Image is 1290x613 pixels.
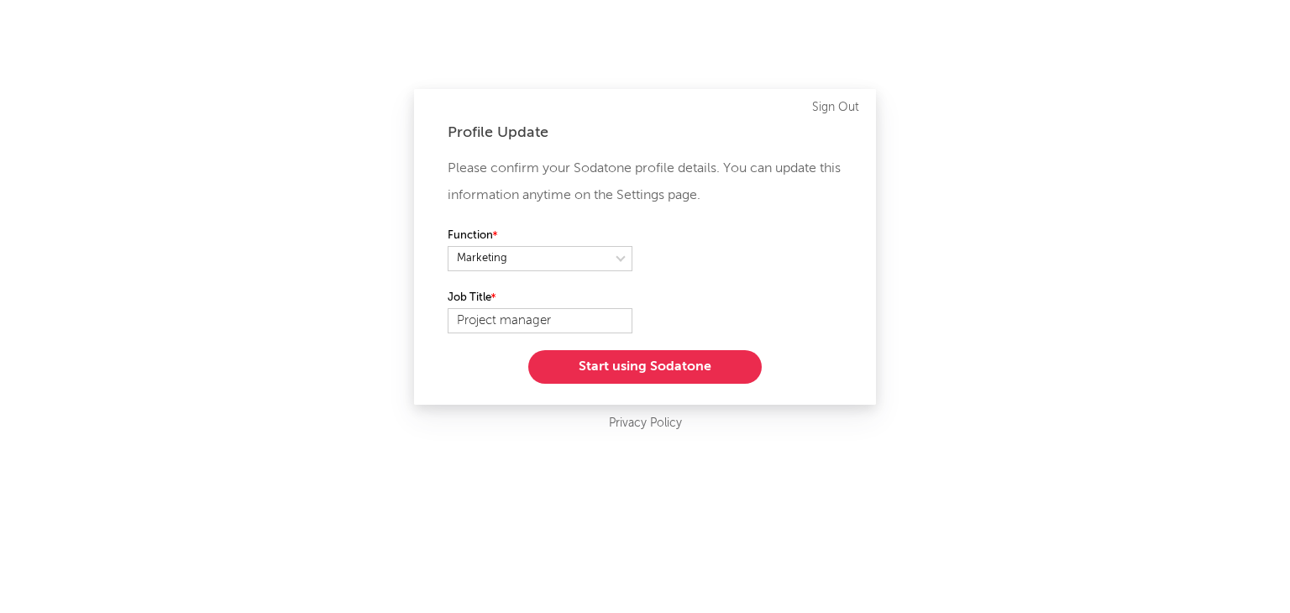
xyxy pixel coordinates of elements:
a: Sign Out [812,97,859,118]
p: Please confirm your Sodatone profile details. You can update this information anytime on the Sett... [448,155,842,209]
button: Start using Sodatone [528,350,762,384]
div: Profile Update [448,123,842,143]
label: Job Title [448,288,632,308]
a: Privacy Policy [609,413,682,434]
label: Function [448,226,632,246]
